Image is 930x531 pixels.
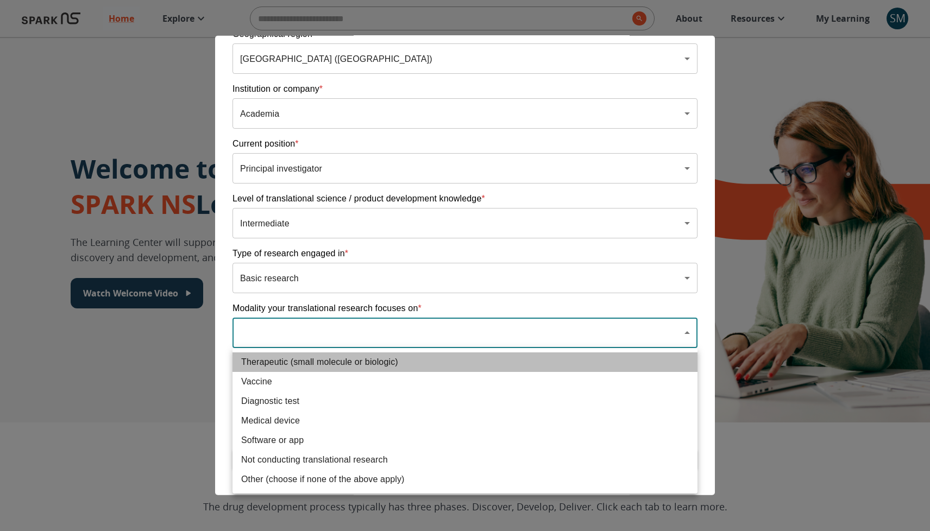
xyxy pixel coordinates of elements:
span: Vaccine [241,375,689,388]
span: Software or app [241,434,689,447]
span: Not conducting translational research [241,453,689,466]
span: Other (choose if none of the above apply) [241,473,689,486]
span: Diagnostic test [241,395,689,408]
span: Medical device [241,414,689,427]
span: Therapeutic (small molecule or biologic) [241,356,689,369]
